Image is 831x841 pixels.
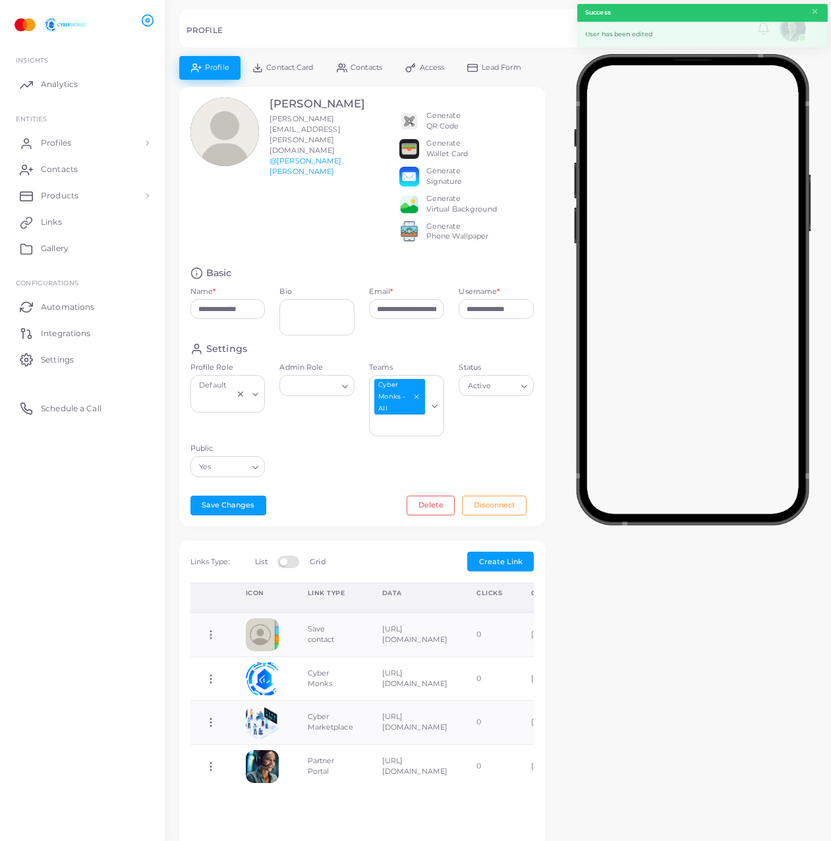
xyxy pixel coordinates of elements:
[196,395,233,409] input: Search for option
[482,64,521,71] span: Lead Form
[10,156,155,183] a: Contacts
[426,221,489,243] div: Generate Phone Wallpaper
[426,166,462,187] div: Generate Signature
[399,111,419,131] img: qr2.png
[369,375,444,436] div: Search for option
[399,221,419,241] img: 522fc3d1c3555ff804a1a379a540d0107ed87845162a92721bf5e2ebbcc3ae6c.png
[407,496,455,515] button: Delete
[266,64,313,71] span: Contact Card
[369,362,444,373] label: Teams
[270,114,341,155] span: [PERSON_NAME][EMAIL_ADDRESS][PERSON_NAME][DOMAIN_NAME]
[236,389,245,399] button: Clear Selected
[186,26,223,35] h5: PROFILE
[459,362,534,373] label: Status
[41,78,78,90] span: Analytics
[16,279,78,287] span: Configurations
[190,496,266,515] button: Save Changes
[190,287,216,297] label: Name
[293,656,368,701] td: Cyber Monks
[462,745,517,788] td: 0
[574,54,811,525] img: phone-mock.b55596b7.png
[368,701,462,745] td: [URL][DOMAIN_NAME]
[41,403,101,415] span: Schedule a Call
[10,395,155,421] a: Schedule a Call
[190,444,266,454] label: Public
[293,612,368,656] td: Save contact
[10,235,155,262] a: Gallery
[531,589,565,598] div: Created
[279,362,355,373] label: Admin Role
[517,745,579,788] td: [DATE]
[310,557,325,567] label: Grid
[585,8,611,17] strong: Success
[517,612,579,656] td: [DATE]
[399,194,419,214] img: e64e04433dee680bcc62d3a6779a8f701ecaf3be228fb80ea91b313d80e16e10.png
[10,346,155,372] a: Settings
[41,301,94,313] span: Automations
[12,13,85,37] img: logo
[246,706,279,739] img: xzYqYt0ZJ2mAx4lr1UZTxUACI-1756469393444.png
[205,64,229,71] span: Profile
[41,137,71,149] span: Profiles
[279,375,355,396] div: Search for option
[426,111,461,132] div: Generate QR Code
[10,209,155,235] a: Links
[279,287,355,297] label: Bio
[382,589,447,598] div: Data
[494,378,517,393] input: Search for option
[190,456,266,477] div: Search for option
[246,589,279,598] div: Icon
[198,379,228,392] span: Default
[255,557,267,567] label: List
[368,745,462,788] td: [URL][DOMAIN_NAME]
[462,701,517,745] td: 0
[190,583,231,612] th: Action
[467,552,534,571] button: Create Link
[426,194,497,215] div: Generate Virtual Background
[517,701,579,745] td: [DATE]
[459,287,500,297] label: Username
[10,183,155,209] a: Products
[41,163,78,175] span: Contacts
[374,379,425,414] span: Cyber Monks - All
[16,56,48,64] span: INSIGHTS
[462,612,517,656] td: 0
[466,379,492,393] span: Active
[270,98,365,111] h3: [PERSON_NAME]
[10,320,155,346] a: Integrations
[293,745,368,788] td: Partner Portal
[368,656,462,701] td: [URL][DOMAIN_NAME]
[517,656,579,701] td: [DATE]
[368,612,462,656] td: [URL][DOMAIN_NAME]
[206,267,232,279] h4: Basic
[41,216,62,228] span: Links
[412,392,421,401] button: Deselect Cyber Monks - All
[10,71,155,98] a: Analytics
[462,656,517,701] td: 0
[479,557,523,566] span: Create Link
[10,293,155,320] a: Automations
[246,662,279,695] img: RtiVgdfd9SRRVOufGv7SAfSda7zEprIC-1756469684241.png
[214,459,247,474] input: Search for option
[459,375,534,396] div: Search for option
[198,460,214,474] span: Yes
[41,354,74,366] span: Settings
[190,375,266,413] div: Search for option
[41,190,78,202] span: Products
[371,419,426,433] input: Search for option
[285,378,337,393] input: Search for option
[420,64,445,71] span: Access
[246,618,279,651] img: contactcard.png
[426,138,468,159] div: Generate Wallet Card
[10,130,155,156] a: Profiles
[577,22,828,47] div: User has been edited
[399,167,419,187] img: email.png
[16,115,47,123] span: ENTITIES
[369,287,393,297] label: Email
[246,750,279,783] img: jdyOsPK1uHt6rhT06XJSakYXS-1756485018190.png
[351,64,382,71] span: Contacts
[476,589,502,598] div: Clicks
[206,343,247,355] h4: Settings
[270,156,343,176] a: @[PERSON_NAME].[PERSON_NAME]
